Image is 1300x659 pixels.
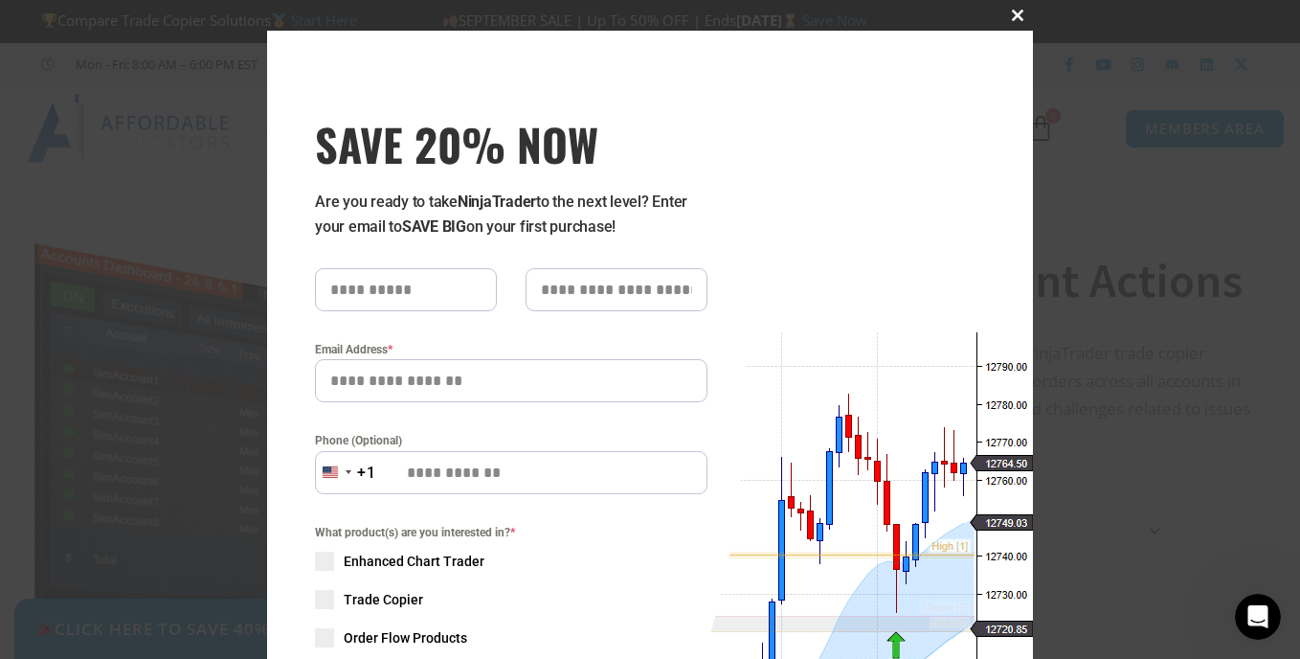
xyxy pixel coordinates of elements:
strong: NinjaTrader [458,193,536,211]
span: Order Flow Products [344,628,467,648]
span: Trade Copier [344,590,423,609]
strong: SAVE BIG [402,217,466,236]
div: +1 [357,461,376,486]
span: Enhanced Chart Trader [344,552,484,571]
button: Selected country [315,451,376,494]
iframe: Intercom live chat [1235,594,1281,640]
p: Are you ready to take to the next level? Enter your email to on your first purchase! [315,190,707,239]
span: What product(s) are you interested in? [315,523,707,542]
label: Trade Copier [315,590,707,609]
h3: SAVE 20% NOW [315,117,707,170]
label: Enhanced Chart Trader [315,552,707,571]
label: Phone (Optional) [315,431,707,450]
label: Email Address [315,340,707,359]
label: Order Flow Products [315,628,707,648]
